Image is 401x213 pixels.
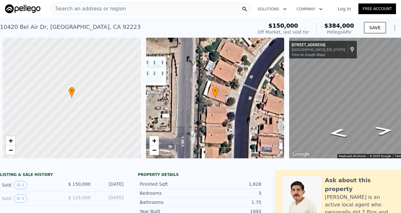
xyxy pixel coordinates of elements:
[200,181,261,187] div: 1,628
[292,53,325,57] a: View on Google Maps
[2,181,58,189] div: Sold
[6,136,15,145] a: Zoom in
[69,88,75,94] span: •
[152,137,156,145] span: +
[68,182,91,187] span: $ 150,000
[140,199,200,205] div: Bathrooms
[149,145,159,155] a: Zoom out
[268,22,298,29] span: $150,000
[212,87,218,98] div: •
[325,176,395,194] div: Ask about this property
[50,5,126,13] span: Search an address or region
[321,127,355,140] path: Go North, Bellflower Ave
[200,199,261,205] div: 1.75
[292,43,345,48] div: [STREET_ADDRESS]
[364,22,386,33] button: SAVE
[96,194,123,203] div: [DATE]
[339,154,366,158] button: Keyboard shortcuts
[14,194,27,203] button: View historical data
[69,87,75,98] div: •
[2,194,58,203] div: Sold
[330,6,358,12] a: Log In
[350,46,354,53] a: Show location on map
[149,136,159,145] a: Zoom in
[258,29,309,35] div: Off Market, last sold for
[5,4,40,13] img: Pellego
[9,137,13,145] span: +
[140,190,200,196] div: Bedrooms
[291,150,311,158] img: Google
[14,181,27,189] button: View historical data
[140,181,200,187] div: Finished Sqft
[212,88,218,94] span: •
[96,181,123,189] div: [DATE]
[200,190,261,196] div: 3
[388,21,401,34] button: Show Options
[9,146,13,154] span: −
[291,150,311,158] a: Open this area in Google Maps (opens a new window)
[253,3,292,15] button: Solutions
[358,3,396,14] a: Free Account
[324,22,354,29] span: $384,000
[6,145,15,155] a: Zoom out
[292,3,328,15] button: Company
[152,146,156,154] span: −
[370,154,391,158] span: © 2025 Google
[138,172,263,177] div: Property details
[68,195,91,200] span: $ 115,000
[292,48,345,52] div: [GEOGRAPHIC_DATA], [US_STATE]
[324,29,354,35] div: Pellego ARV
